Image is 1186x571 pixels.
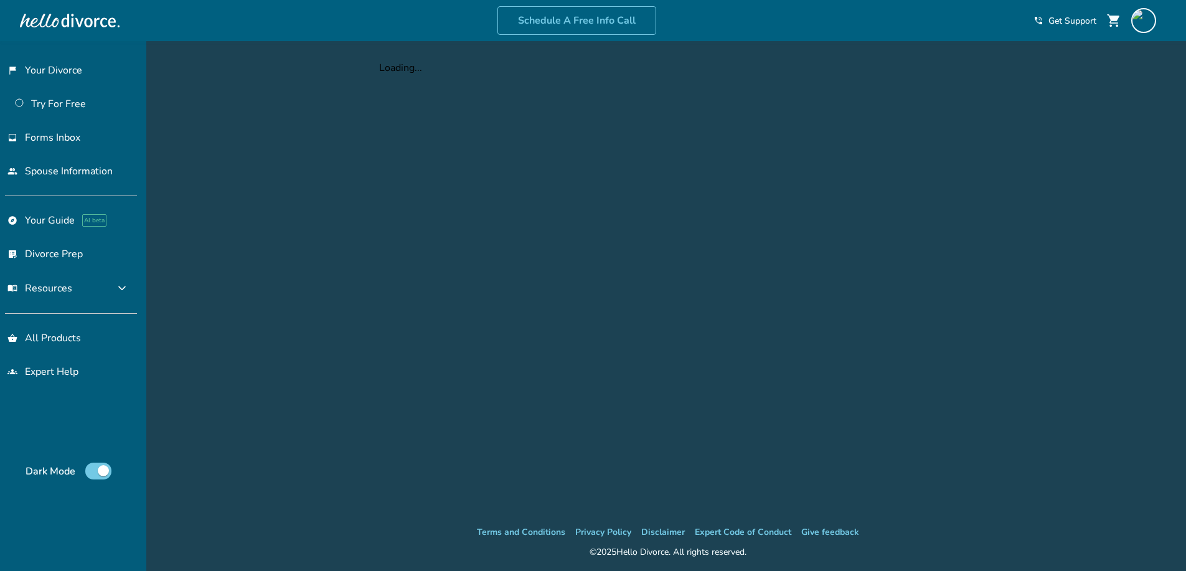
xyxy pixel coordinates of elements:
a: phone_in_talkGet Support [1033,15,1096,27]
span: Dark Mode [26,465,75,478]
li: Give feedback [801,525,859,540]
span: menu_book [7,283,17,293]
div: Loading... [379,61,957,75]
span: Get Support [1048,15,1096,27]
a: Schedule A Free Info Call [497,6,656,35]
span: shopping_cart [1106,13,1121,28]
span: shopping_basket [7,333,17,343]
span: phone_in_talk [1033,16,1043,26]
li: Disclaimer [641,525,685,540]
img: singlefileline@hellodivorce.com [1131,8,1156,33]
a: Privacy Policy [575,526,631,538]
span: flag_2 [7,65,17,75]
a: Terms and Conditions [477,526,565,538]
a: Expert Code of Conduct [695,526,791,538]
span: AI beta [82,214,106,227]
span: groups [7,367,17,377]
span: Forms Inbox [25,131,80,144]
span: explore [7,215,17,225]
span: expand_more [115,281,129,296]
span: people [7,166,17,176]
span: Resources [7,281,72,295]
div: © 2025 Hello Divorce. All rights reserved. [590,545,746,560]
span: list_alt_check [7,249,17,259]
span: inbox [7,133,17,143]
